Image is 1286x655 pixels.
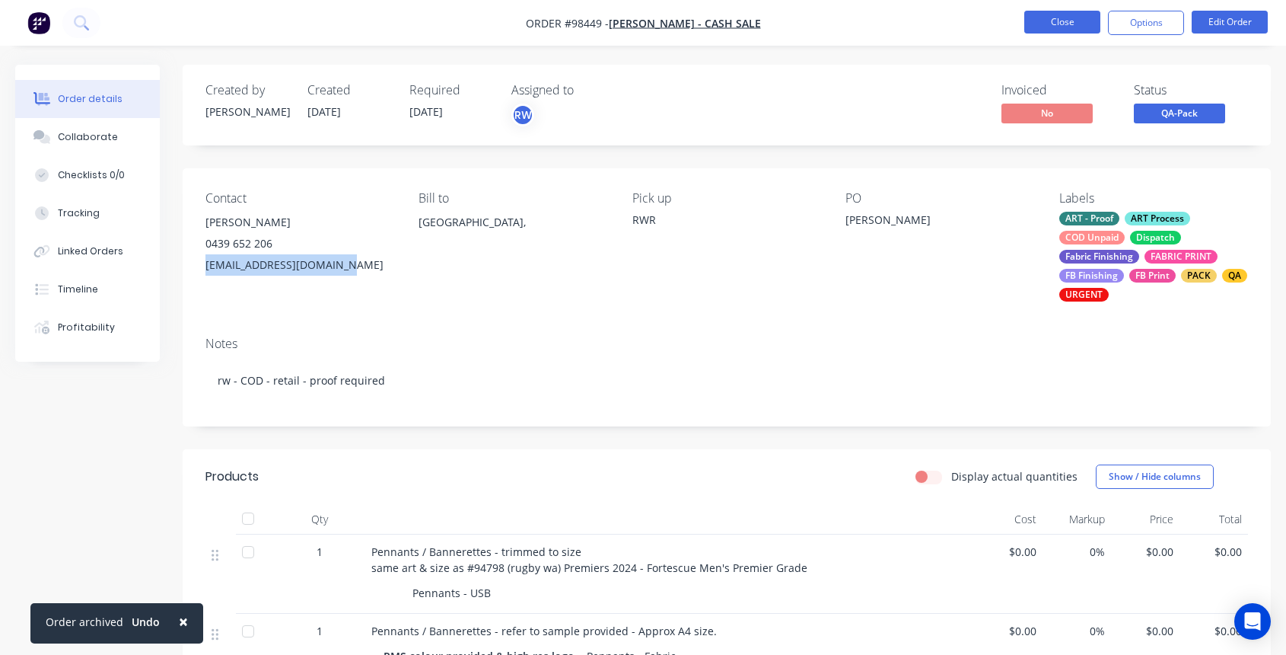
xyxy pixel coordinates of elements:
a: [PERSON_NAME] - Cash Sale [609,16,761,30]
button: Options [1108,11,1184,35]
span: 1 [317,623,323,639]
span: Pennants / Bannerettes - refer to sample provided - Approx A4 size. [371,624,717,638]
span: $0.00 [1186,544,1242,560]
div: Linked Orders [58,244,123,258]
span: 0% [1049,623,1105,639]
button: Order details [15,80,160,118]
div: FABRIC PRINT [1144,250,1218,264]
button: Undo [123,611,168,634]
span: $0.00 [1186,623,1242,639]
div: RWR [632,212,821,228]
button: RW [511,104,534,126]
div: Order archived [46,614,123,630]
div: Order details [58,92,123,106]
div: 0439 652 206 [205,233,394,254]
span: × [179,611,188,632]
div: [PERSON_NAME] [205,104,289,120]
div: [EMAIL_ADDRESS][DOMAIN_NAME] [205,254,394,276]
div: URGENT [1059,288,1109,302]
div: Checklists 0/0 [58,168,125,182]
div: Pick up [632,191,821,206]
div: PACK [1181,269,1217,283]
span: $0.00 [1117,544,1173,560]
div: [PERSON_NAME] [205,212,394,233]
button: Collaborate [15,118,160,156]
div: Contact [205,191,394,206]
span: No [1001,104,1093,123]
div: COD Unpaid [1059,231,1125,244]
button: Linked Orders [15,232,160,270]
button: Show / Hide columns [1096,465,1214,489]
div: Bill to [419,191,607,206]
div: Timeline [58,283,98,296]
div: [GEOGRAPHIC_DATA], [419,212,607,233]
span: 0% [1049,544,1105,560]
div: Collaborate [58,130,118,144]
button: Close [164,603,203,640]
div: Pennants - USB [406,582,497,604]
div: FB Print [1129,269,1176,283]
div: Notes [205,337,1248,351]
div: Required [409,83,493,97]
div: ART - Proof [1059,212,1119,225]
div: Dispatch [1130,231,1181,244]
span: $0.00 [980,623,1036,639]
div: QA [1222,269,1247,283]
button: Close [1024,11,1100,34]
div: Fabric Finishing [1059,250,1139,264]
span: [DATE] [409,104,443,119]
img: Factory [27,11,50,34]
div: Created by [205,83,289,97]
button: Checklists 0/0 [15,156,160,194]
div: Invoiced [1001,83,1116,97]
div: ART Process [1125,212,1190,225]
label: Display actual quantities [951,468,1078,484]
div: [PERSON_NAME]0439 652 206[EMAIL_ADDRESS][DOMAIN_NAME] [205,212,394,276]
div: rw - COD - retail - proof required [205,357,1248,404]
div: Tracking [58,206,100,220]
span: 1 [317,544,323,560]
span: $0.00 [980,544,1036,560]
button: Edit Order [1192,11,1268,34]
span: $0.00 [1117,623,1173,639]
div: Created [307,83,391,97]
div: Status [1134,83,1248,97]
span: Order #98449 - [526,16,609,30]
div: Price [1111,504,1179,535]
div: PO [845,191,1034,206]
button: Profitability [15,308,160,347]
div: Total [1179,504,1248,535]
div: [GEOGRAPHIC_DATA], [419,212,607,260]
button: Timeline [15,270,160,308]
div: Labels [1059,191,1248,206]
div: Markup [1042,504,1111,535]
button: Tracking [15,194,160,232]
div: Cost [974,504,1042,535]
div: Open Intercom Messenger [1234,603,1271,640]
div: FB Finishing [1059,269,1124,283]
div: Profitability [58,321,115,334]
span: [DATE] [307,104,341,119]
div: [PERSON_NAME] [845,212,1034,233]
span: Pennants / Bannerettes - trimmed to size same art & size as #94798 (rugby wa) Premiers 2024 - For... [371,545,807,575]
div: Assigned to [511,83,664,97]
button: QA-Pack [1134,104,1225,126]
div: Qty [274,504,365,535]
div: Products [205,468,259,486]
span: QA-Pack [1134,104,1225,123]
